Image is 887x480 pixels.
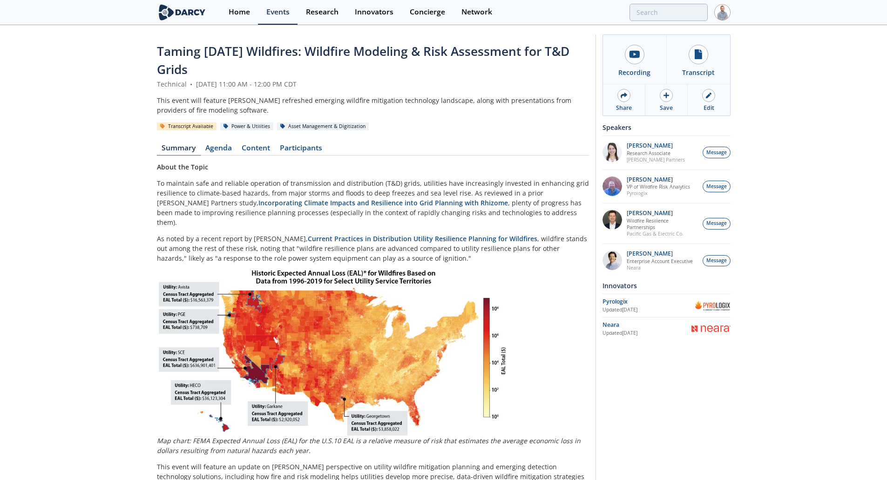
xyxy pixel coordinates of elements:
div: Updated [DATE] [603,306,695,314]
p: To maintain safe and reliable operation of transmission and distribution (T&D) grids, utilities h... [157,178,589,227]
a: Content [237,144,275,155]
a: Agenda [201,144,237,155]
p: [PERSON_NAME] [627,176,690,183]
span: Message [706,220,727,227]
span: Message [706,257,727,264]
div: Events [266,8,290,16]
span: Taming [DATE] Wildfires: Wildfire Modeling & Risk Assessment for T&D Grids [157,43,569,78]
a: Incorporating Climate Impacts and Resilience into Grid Planning with Rhizome [258,198,508,207]
strong: About the Topic [157,162,208,171]
div: Recording [618,68,650,77]
img: 4887bd71-ba05-4790-a97b-9d081a503412 [603,176,622,196]
div: Innovators [603,277,731,294]
div: Concierge [410,8,445,16]
a: Recording [603,35,667,84]
div: Neara [603,321,691,329]
p: Research Associate [627,150,685,156]
p: ​Pyrologix [627,190,690,196]
img: qdh7Er9pRiGqDWE5eNkh [603,142,622,162]
a: Neara Updated[DATE] Neara [603,321,731,337]
img: ​Pyrologix [695,297,730,314]
div: Updated [DATE] [603,330,691,337]
div: Speakers [603,119,731,135]
div: Transcript Available [157,122,217,131]
div: Asset Management & Digitization [277,122,369,131]
div: Research [306,8,339,16]
img: Image [157,270,511,436]
img: logo-wide.svg [157,4,208,20]
img: a81994b1-c5f3-4f11-94bb-5d6a44fcdc48 [603,210,622,230]
em: Map chart: FEMA Expected Annual Loss (EAL) for the U.S.10 EAL is a relative measure of risk that ... [157,436,581,455]
div: Save [660,104,673,112]
a: Summary [157,144,201,155]
button: Message [703,255,731,267]
button: Message [703,147,731,158]
div: Innovators [355,8,393,16]
a: ​Pyrologix Updated[DATE] ​Pyrologix [603,297,731,314]
p: As noted by a recent report by [PERSON_NAME], , wildfire stands out among the rest of these risk,... [157,234,589,263]
div: Share [616,104,632,112]
p: Enterprise Account Executive [627,258,693,264]
p: Pacific Gas & Electric Co. [627,230,697,237]
a: Edit [688,84,730,115]
div: This event will feature [PERSON_NAME] refreshed emerging wildfire mitigation technology landscape... [157,95,589,115]
div: Technical [DATE] 11:00 AM - 12:00 PM CDT [157,79,589,89]
div: Home [229,8,250,16]
p: Neara [627,264,693,271]
a: Participants [275,144,327,155]
img: Profile [714,4,731,20]
div: Transcript [682,68,715,77]
p: [PERSON_NAME] Partners [627,156,685,163]
p: [PERSON_NAME] [627,210,697,216]
img: Neara [691,325,731,332]
div: ​Pyrologix [603,297,695,306]
div: Network [461,8,492,16]
button: Message [703,181,731,192]
img: 23327a48-3a75-4389-8321-dff476580b5f [603,250,622,270]
a: Transcript [666,35,730,84]
p: [PERSON_NAME] [627,250,693,257]
span: • [189,80,194,88]
input: Advanced Search [630,4,708,21]
p: [PERSON_NAME] [627,142,685,149]
p: VP of Wildfire Risk Analytics [627,183,690,190]
span: Message [706,149,727,156]
span: Message [706,183,727,190]
a: Current Practices in Distribution Utility Resilience Planning for Wildfires [308,234,537,243]
div: Power & Utilities [220,122,274,131]
p: Wildfire Resilience Partnerships [627,217,697,230]
div: Edit [704,104,714,112]
button: Message [703,218,731,230]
